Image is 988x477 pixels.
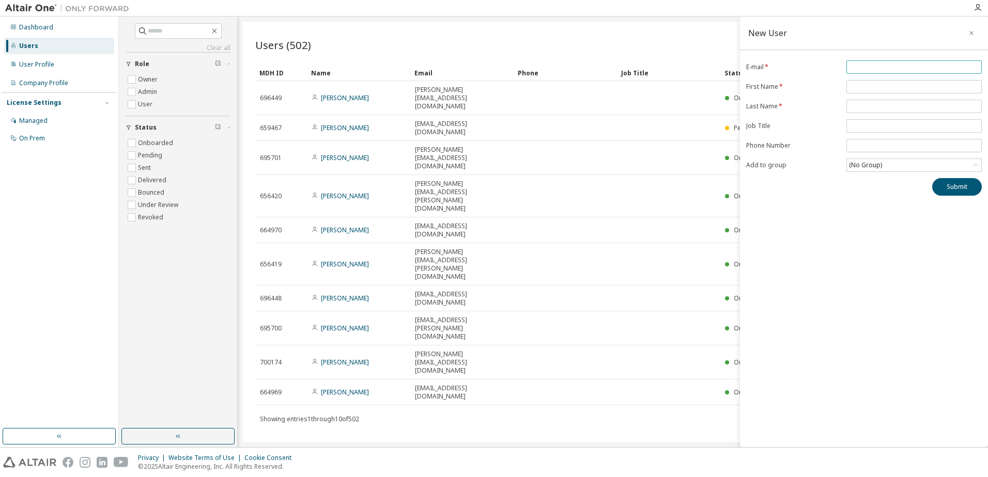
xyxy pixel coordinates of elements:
span: 700174 [260,358,282,367]
div: User Profile [19,60,54,69]
div: Job Title [621,65,716,81]
span: Status [135,123,157,132]
span: [EMAIL_ADDRESS][DOMAIN_NAME] [415,222,509,239]
span: [PERSON_NAME][EMAIL_ADDRESS][DOMAIN_NAME] [415,86,509,110]
a: [PERSON_NAME] [321,388,369,396]
span: Users (502) [255,38,311,52]
button: Role [126,53,230,75]
a: [PERSON_NAME] [321,123,369,132]
a: [PERSON_NAME] [321,260,369,268]
img: instagram.svg [80,457,90,468]
img: linkedin.svg [97,457,107,468]
img: facebook.svg [63,457,73,468]
span: [PERSON_NAME][EMAIL_ADDRESS][PERSON_NAME][DOMAIN_NAME] [415,180,509,213]
div: Phone [518,65,613,81]
span: Onboarded [734,294,769,303]
span: Onboarded [734,93,769,102]
span: [EMAIL_ADDRESS][DOMAIN_NAME] [415,290,509,307]
div: (No Group) [847,160,884,171]
a: [PERSON_NAME] [321,226,369,234]
span: 695701 [260,154,282,162]
label: Job Title [746,122,840,130]
label: User [138,98,155,110]
button: Status [126,116,230,139]
label: Delivered [138,174,168,186]
img: altair_logo.svg [3,457,56,468]
span: [EMAIL_ADDRESS][PERSON_NAME][DOMAIN_NAME] [415,316,509,341]
img: youtube.svg [114,457,129,468]
span: Role [135,60,149,68]
span: Clear filter [215,123,221,132]
div: Dashboard [19,23,53,31]
span: [PERSON_NAME][EMAIL_ADDRESS][DOMAIN_NAME] [415,350,509,375]
span: Onboarded [734,153,769,162]
label: Add to group [746,161,840,169]
span: [PERSON_NAME][EMAIL_ADDRESS][DOMAIN_NAME] [415,146,509,170]
span: Onboarded [734,388,769,396]
a: [PERSON_NAME] [321,294,369,303]
a: [PERSON_NAME] [321,324,369,332]
span: Pending [734,123,758,132]
p: © 2025 Altair Engineering, Inc. All Rights Reserved. [138,462,298,471]
div: Email [414,65,510,81]
span: Onboarded [734,226,769,234]
img: Altair One [5,3,134,13]
label: First Name [746,83,840,91]
label: Last Name [746,102,840,110]
a: [PERSON_NAME] [321,358,369,367]
label: Under Review [138,199,180,211]
label: Bounced [138,186,166,199]
span: Onboarded [734,260,769,268]
label: Pending [138,149,164,162]
label: E-mail [746,63,840,71]
span: 695700 [260,324,282,332]
label: Onboarded [138,137,175,149]
a: Clear all [126,44,230,52]
span: 656419 [260,260,282,268]
span: 656420 [260,192,282,200]
span: Showing entries 1 through 10 of 502 [260,415,359,423]
a: [PERSON_NAME] [321,153,369,162]
span: 696449 [260,94,282,102]
div: Managed [19,117,48,125]
label: Admin [138,86,159,98]
span: 664969 [260,388,282,396]
div: Users [19,42,38,50]
div: (No Group) [847,159,981,171]
div: Name [311,65,406,81]
div: Privacy [138,454,168,462]
button: Submit [932,178,982,196]
div: Website Terms of Use [168,454,244,462]
label: Phone Number [746,141,840,150]
label: Sent [138,162,153,174]
label: Owner [138,73,160,86]
label: Revoked [138,211,165,224]
a: [PERSON_NAME] [321,192,369,200]
span: [PERSON_NAME][EMAIL_ADDRESS][PERSON_NAME][DOMAIN_NAME] [415,248,509,281]
div: MDH ID [259,65,303,81]
a: [PERSON_NAME] [321,93,369,102]
span: Onboarded [734,358,769,367]
div: Company Profile [19,79,68,87]
div: Status [724,65,917,81]
span: Onboarded [734,324,769,332]
span: Clear filter [215,60,221,68]
span: Onboarded [734,192,769,200]
span: 664970 [260,226,282,234]
div: Cookie Consent [244,454,298,462]
span: [EMAIL_ADDRESS][DOMAIN_NAME] [415,384,509,401]
div: New User [748,29,787,37]
span: 696448 [260,294,282,303]
div: License Settings [7,99,61,107]
span: 659467 [260,124,282,132]
span: [EMAIL_ADDRESS][DOMAIN_NAME] [415,120,509,136]
div: On Prem [19,134,45,142]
